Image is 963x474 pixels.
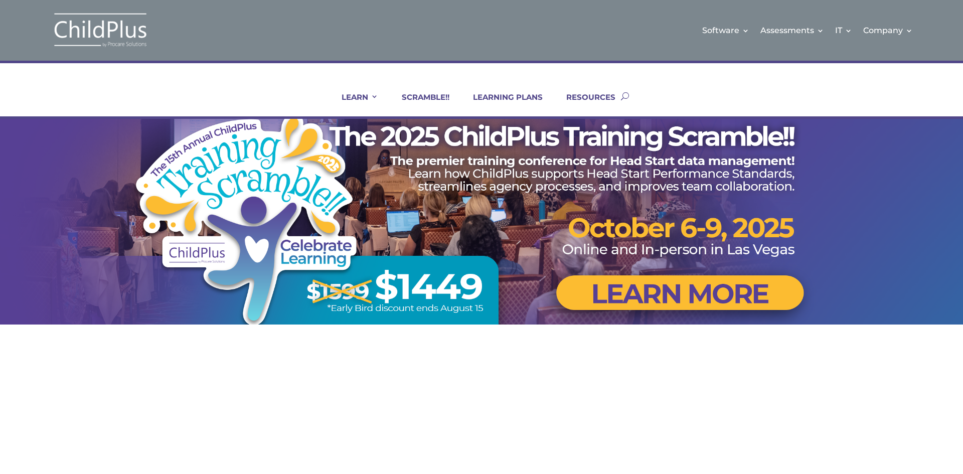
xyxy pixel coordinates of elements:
a: Software [702,10,749,51]
a: SCRAMBLE!! [389,92,449,116]
a: Company [863,10,913,51]
a: LEARNING PLANS [460,92,543,116]
a: IT [835,10,852,51]
a: RESOURCES [554,92,615,116]
a: LEARN [329,92,378,116]
a: Assessments [760,10,824,51]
